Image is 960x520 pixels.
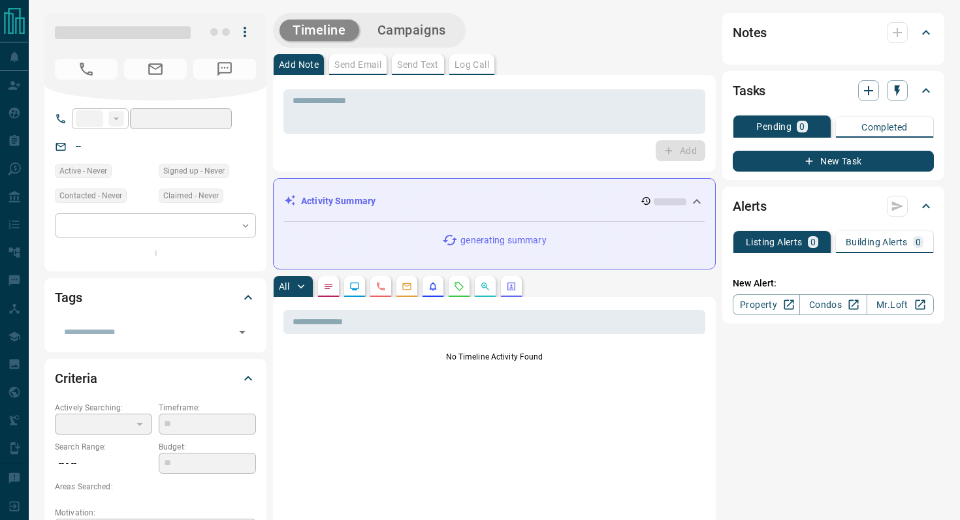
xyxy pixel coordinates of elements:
[733,151,934,172] button: New Task
[55,481,256,493] p: Areas Searched:
[733,22,767,43] h2: Notes
[124,59,187,80] span: No Email
[916,237,921,247] p: 0
[59,164,107,177] span: Active - Never
[233,323,251,341] button: Open
[349,281,360,292] svg: Lead Browsing Activity
[867,294,934,315] a: Mr.Loft
[733,80,765,101] h2: Tasks
[193,59,256,80] span: No Number
[810,237,816,247] p: 0
[55,282,256,313] div: Tags
[55,59,118,80] span: No Number
[376,281,386,292] svg: Calls
[733,294,800,315] a: Property
[159,441,256,453] p: Budget:
[733,75,934,106] div: Tasks
[460,234,546,247] p: generating summary
[55,287,82,308] h2: Tags
[746,237,803,247] p: Listing Alerts
[163,164,225,177] span: Signed up - Never
[480,281,490,292] svg: Opportunities
[55,363,256,394] div: Criteria
[323,281,334,292] svg: Notes
[283,351,705,363] p: No Timeline Activity Found
[55,441,152,453] p: Search Range:
[301,194,376,208] p: Activity Summary
[159,402,256,414] p: Timeframe:
[163,189,219,202] span: Claimed - Never
[756,122,792,131] p: Pending
[402,281,412,292] svg: Emails
[506,281,517,292] svg: Agent Actions
[59,189,122,202] span: Contacted - Never
[280,20,359,41] button: Timeline
[799,294,867,315] a: Condos
[76,141,81,151] a: --
[364,20,459,41] button: Campaigns
[284,189,705,213] div: Activity Summary
[55,453,152,474] p: -- - --
[733,196,767,217] h2: Alerts
[428,281,438,292] svg: Listing Alerts
[279,282,289,291] p: All
[55,507,256,519] p: Motivation:
[846,237,908,247] p: Building Alerts
[733,17,934,48] div: Notes
[454,281,464,292] svg: Requests
[733,191,934,222] div: Alerts
[733,277,934,290] p: New Alert:
[55,402,152,414] p: Actively Searching:
[861,123,908,132] p: Completed
[55,368,97,389] h2: Criteria
[279,60,319,69] p: Add Note
[799,122,805,131] p: 0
